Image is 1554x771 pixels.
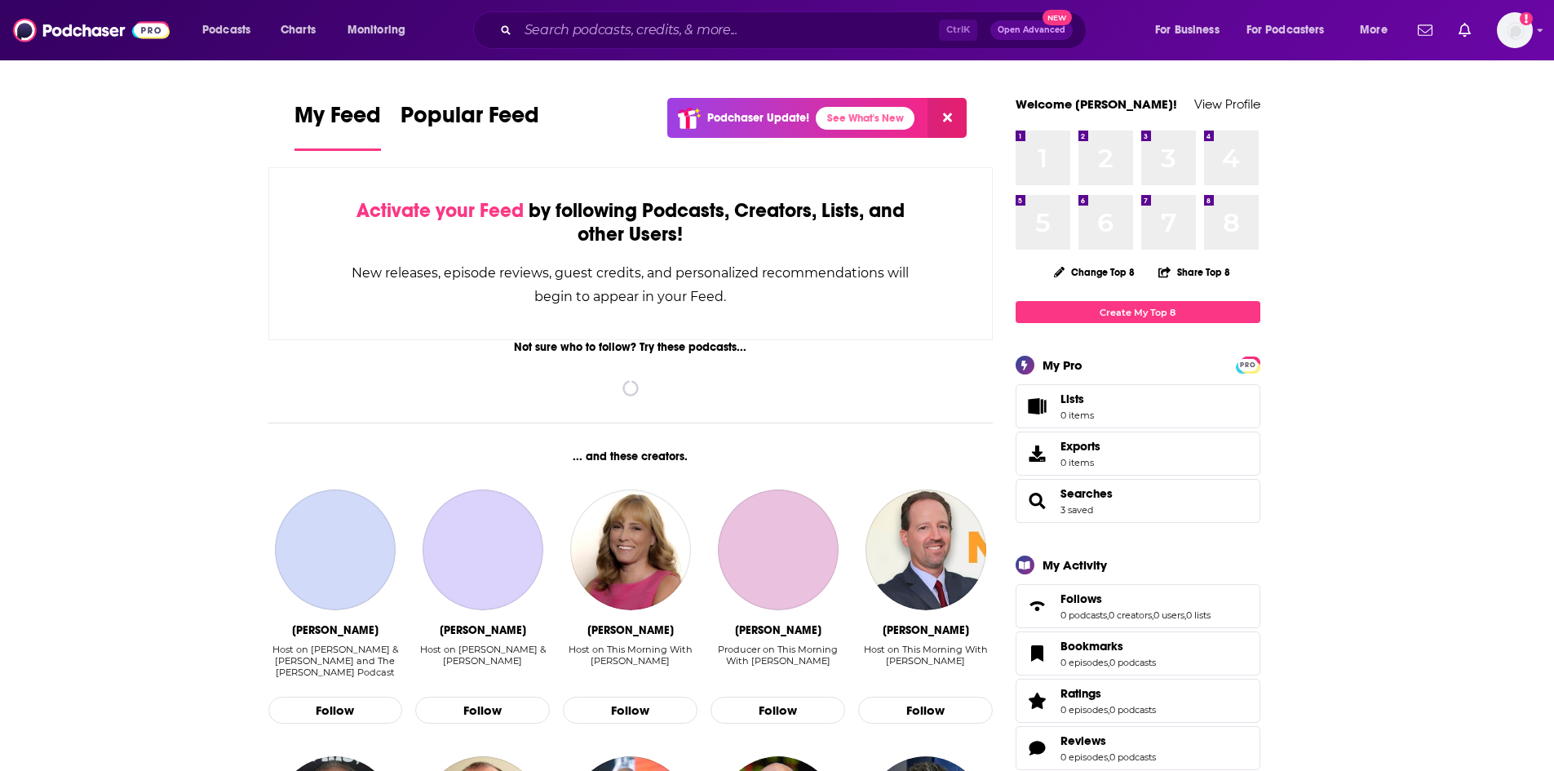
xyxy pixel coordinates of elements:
[1016,384,1260,428] a: Lists
[336,17,427,43] button: open menu
[202,19,250,42] span: Podcasts
[1021,737,1054,760] a: Reviews
[268,644,403,679] div: Host on Brandon Tierney & Sal Licata and The Tiki Barber Podcast
[1060,592,1211,606] a: Follows
[1060,686,1101,701] span: Ratings
[1043,10,1072,25] span: New
[415,644,550,667] div: Host on [PERSON_NAME] & [PERSON_NAME]
[1044,262,1145,282] button: Change Top 8
[858,644,993,679] div: Host on This Morning With Gordon Deal
[858,644,993,667] div: Host on This Morning With [PERSON_NAME]
[1016,679,1260,723] span: Ratings
[1016,301,1260,323] a: Create My Top 8
[268,450,994,463] div: ... and these creators.
[440,623,526,637] div: Brandon Tierney
[518,17,939,43] input: Search podcasts, credits, & more...
[1060,457,1100,468] span: 0 items
[711,697,845,724] button: Follow
[1520,12,1533,25] svg: Add a profile image
[1060,392,1084,406] span: Lists
[866,490,986,610] img: Gordon Deal
[718,490,839,610] a: Mike Gavin
[1016,432,1260,476] a: Exports
[707,111,809,125] p: Podchaser Update!
[1021,442,1054,465] span: Exports
[401,101,539,151] a: Popular Feed
[1144,17,1240,43] button: open menu
[401,101,539,139] span: Popular Feed
[281,19,316,42] span: Charts
[1060,609,1107,621] a: 0 podcasts
[1452,16,1477,44] a: Show notifications dropdown
[1016,726,1260,770] span: Reviews
[1060,639,1156,654] a: Bookmarks
[1497,12,1533,48] button: Show profile menu
[294,101,381,139] span: My Feed
[858,697,993,724] button: Follow
[883,623,969,637] div: Gordon Deal
[1184,609,1186,621] span: ,
[1108,751,1109,763] span: ,
[348,19,405,42] span: Monitoring
[990,20,1073,40] button: Open AdvancedNew
[1060,439,1100,454] span: Exports
[563,644,697,679] div: Host on This Morning With Gordon Deal
[1043,557,1107,573] div: My Activity
[1016,96,1177,112] a: Welcome [PERSON_NAME]!
[191,17,272,43] button: open menu
[1016,584,1260,628] span: Follows
[1236,17,1348,43] button: open menu
[1060,410,1094,421] span: 0 items
[1060,733,1106,748] span: Reviews
[1497,12,1533,48] span: Logged in as GregKubie
[1107,609,1109,621] span: ,
[1246,19,1325,42] span: For Podcasters
[1109,609,1152,621] a: 0 creators
[1016,479,1260,523] span: Searches
[268,644,403,678] div: Host on [PERSON_NAME] & [PERSON_NAME] and The [PERSON_NAME] Podcast
[1060,657,1108,668] a: 0 episodes
[1060,486,1113,501] a: Searches
[351,261,911,308] div: New releases, episode reviews, guest credits, and personalized recommendations will begin to appe...
[587,623,674,637] div: Jennifer Kushinka
[1194,96,1260,112] a: View Profile
[356,198,524,223] span: Activate your Feed
[1060,686,1156,701] a: Ratings
[1021,395,1054,418] span: Lists
[1060,639,1123,654] span: Bookmarks
[1109,704,1156,716] a: 0 podcasts
[275,490,396,610] a: Tiki Barber
[563,644,697,667] div: Host on This Morning With [PERSON_NAME]
[1238,359,1258,371] span: PRO
[489,11,1102,49] div: Search podcasts, credits, & more...
[415,697,550,724] button: Follow
[294,101,381,151] a: My Feed
[423,490,543,610] a: Brandon Tierney
[1021,689,1054,712] a: Ratings
[13,15,170,46] a: Podchaser - Follow, Share and Rate Podcasts
[292,623,379,637] div: Tiki Barber
[1021,490,1054,512] a: Searches
[1238,358,1258,370] a: PRO
[1060,504,1093,516] a: 3 saved
[351,199,911,246] div: by following Podcasts, Creators, Lists, and other Users!
[1060,592,1102,606] span: Follows
[998,26,1065,34] span: Open Advanced
[816,107,914,130] a: See What's New
[1152,609,1153,621] span: ,
[1060,751,1108,763] a: 0 episodes
[270,17,325,43] a: Charts
[268,340,994,354] div: Not sure who to follow? Try these podcasts...
[1060,704,1108,716] a: 0 episodes
[1108,657,1109,668] span: ,
[1497,12,1533,48] img: User Profile
[1109,751,1156,763] a: 0 podcasts
[1016,631,1260,676] span: Bookmarks
[711,644,845,679] div: Producer on This Morning With Gordon Deal
[563,697,697,724] button: Follow
[415,644,550,679] div: Host on Brandon Tierney & Sal Licata
[1186,609,1211,621] a: 0 lists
